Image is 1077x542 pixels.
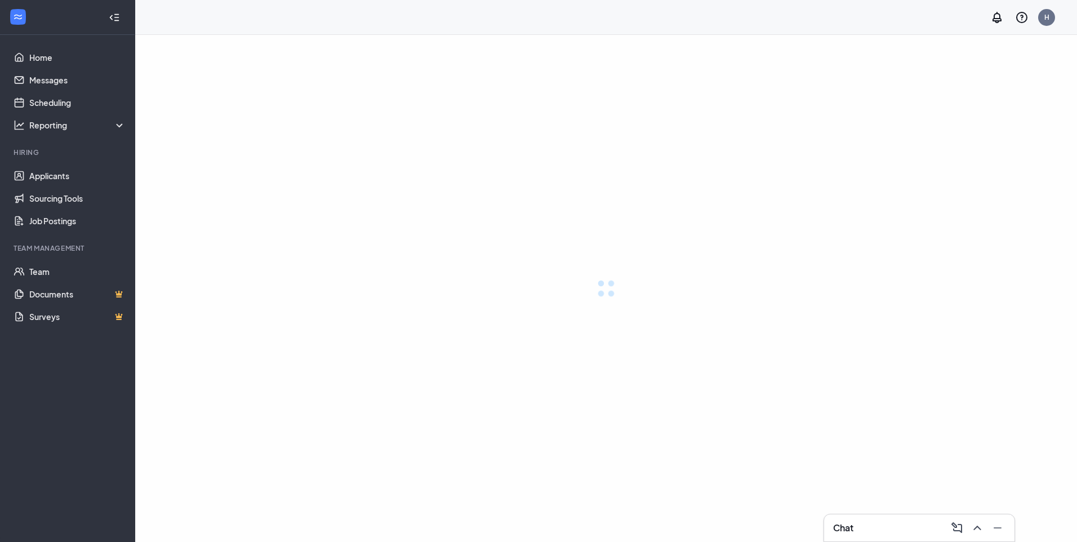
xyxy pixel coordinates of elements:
[29,283,126,305] a: DocumentsCrown
[109,12,120,23] svg: Collapse
[29,46,126,69] a: Home
[29,260,126,283] a: Team
[991,521,1004,535] svg: Minimize
[14,148,123,157] div: Hiring
[1015,11,1029,24] svg: QuestionInfo
[947,519,965,537] button: ComposeMessage
[14,243,123,253] div: Team Management
[29,187,126,210] a: Sourcing Tools
[12,11,24,23] svg: WorkstreamLogo
[29,165,126,187] a: Applicants
[29,119,126,131] div: Reporting
[1044,12,1049,22] div: H
[29,210,126,232] a: Job Postings
[990,11,1004,24] svg: Notifications
[987,519,1005,537] button: Minimize
[29,69,126,91] a: Messages
[950,521,964,535] svg: ComposeMessage
[29,305,126,328] a: SurveysCrown
[967,519,985,537] button: ChevronUp
[14,119,25,131] svg: Analysis
[29,91,126,114] a: Scheduling
[971,521,984,535] svg: ChevronUp
[833,522,853,534] h3: Chat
